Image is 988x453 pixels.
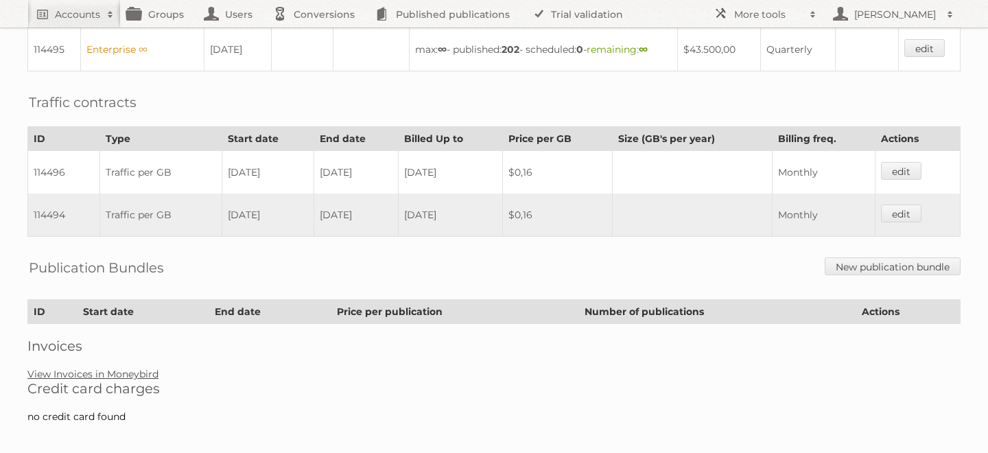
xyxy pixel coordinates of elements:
[576,43,583,56] strong: 0
[27,380,961,397] h2: Credit card charges
[502,194,612,237] td: $0,16
[99,194,222,237] td: Traffic per GB
[209,300,331,324] th: End date
[399,194,503,237] td: [DATE]
[204,28,271,71] td: [DATE]
[678,28,760,71] td: $43.500,00
[314,194,399,237] td: [DATE]
[825,257,961,275] a: New publication bundle
[579,300,856,324] th: Number of publications
[28,28,81,71] td: 114495
[773,127,875,151] th: Billing freq.
[222,194,314,237] td: [DATE]
[28,127,100,151] th: ID
[27,338,961,354] h2: Invoices
[399,151,503,194] td: [DATE]
[28,151,100,194] td: 114496
[881,162,921,180] a: edit
[502,151,612,194] td: $0,16
[851,8,940,21] h2: [PERSON_NAME]
[734,8,803,21] h2: More tools
[438,43,447,56] strong: ∞
[222,151,314,194] td: [DATE]
[314,127,399,151] th: End date
[639,43,648,56] strong: ∞
[502,43,519,56] strong: 202
[55,8,100,21] h2: Accounts
[502,127,612,151] th: Price per GB
[28,300,78,324] th: ID
[875,127,961,151] th: Actions
[409,28,677,71] td: max: - published: - scheduled: -
[613,127,773,151] th: Size (GB's per year)
[29,92,137,113] h2: Traffic contracts
[587,43,648,56] span: remaining:
[28,194,100,237] td: 114494
[773,194,875,237] td: Monthly
[99,151,222,194] td: Traffic per GB
[399,127,503,151] th: Billed Up to
[856,300,960,324] th: Actions
[760,28,836,71] td: Quarterly
[29,257,164,278] h2: Publication Bundles
[331,300,578,324] th: Price per publication
[77,300,209,324] th: Start date
[27,368,158,380] a: View Invoices in Moneybird
[222,127,314,151] th: Start date
[99,127,222,151] th: Type
[881,205,921,222] a: edit
[81,28,204,71] td: Enterprise ∞
[314,151,399,194] td: [DATE]
[904,39,945,57] a: edit
[773,151,875,194] td: Monthly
